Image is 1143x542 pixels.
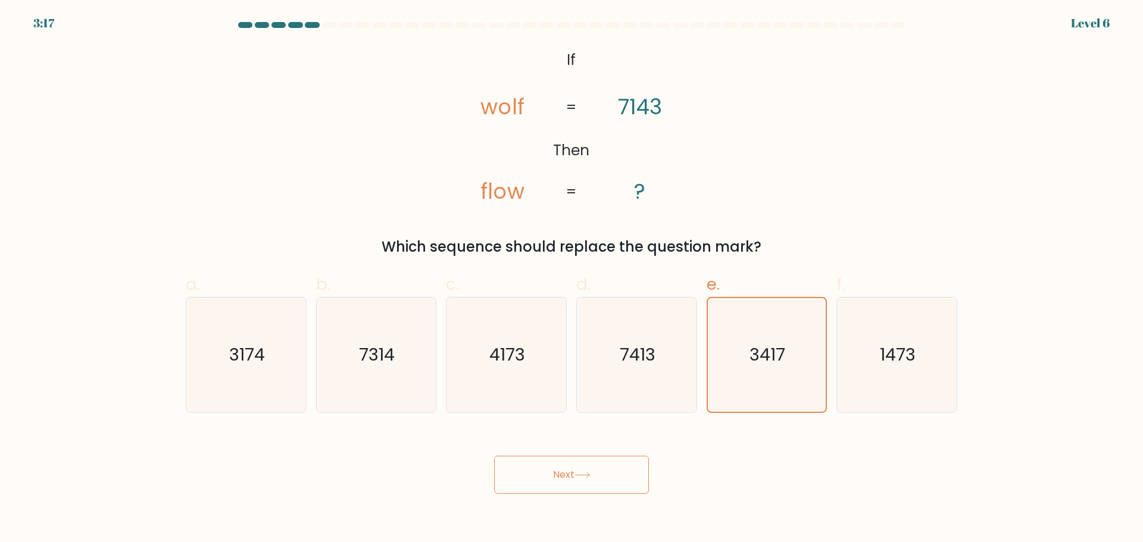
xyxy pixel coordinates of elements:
span: a. [186,272,200,296]
span: f. [836,272,845,296]
tspan: If [567,49,576,70]
tspan: wolf [481,93,525,122]
text: 1473 [880,343,916,366]
div: Which sequence should replace the question mark? [193,236,950,258]
tspan: flow [481,177,525,206]
tspan: Then [554,140,590,161]
button: Next [494,456,649,494]
span: b. [316,272,330,296]
div: 3:17 [33,14,54,32]
span: d. [576,272,591,296]
div: Level 6 [1071,14,1110,32]
tspan: ? [635,177,646,206]
text: 3417 [750,343,786,366]
tspan: 7143 [618,93,662,122]
svg: @import url('[URL][DOMAIN_NAME]); [439,45,704,208]
text: 3174 [229,343,265,366]
tspan: = [566,181,577,202]
tspan: = [566,97,577,118]
span: e. [707,272,720,296]
text: 7314 [360,343,395,366]
text: 4173 [490,343,526,366]
text: 7413 [620,343,655,366]
span: c. [446,272,459,296]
